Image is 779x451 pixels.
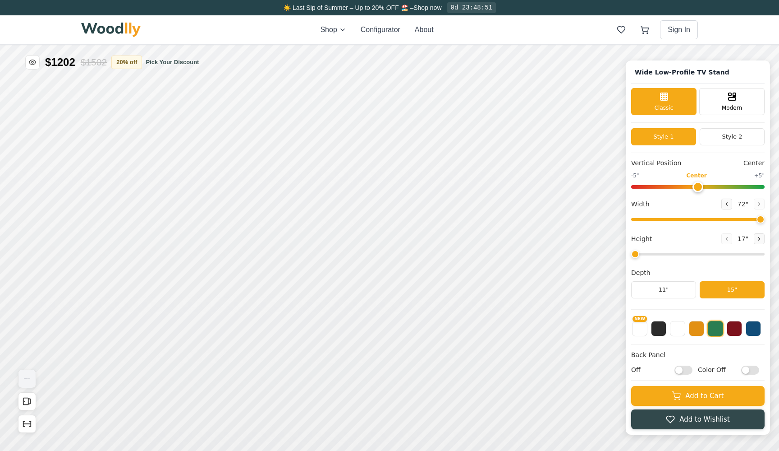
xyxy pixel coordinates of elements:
button: Yellow [689,321,704,336]
span: Modern [722,104,742,112]
span: ☀️ Last Sip of Summer – Up to 20% OFF 🏖️ – [283,4,413,11]
button: Open All Doors and Drawers [18,392,36,410]
span: -5" [631,172,639,180]
img: Gallery [18,370,36,388]
button: 20% off [111,56,142,69]
span: Classic [655,104,674,112]
span: Off [631,365,670,375]
input: Off [674,366,692,375]
button: About [415,24,434,35]
span: Vertical Position [631,158,681,168]
input: Color Off [741,366,759,375]
button: Add to Wishlist [631,409,765,429]
span: Height [631,234,652,243]
div: 0d 23:48:51 [447,2,496,13]
h1: Click to rename [631,66,733,79]
button: Shop [320,24,346,35]
button: Green [707,321,724,337]
button: Sign In [660,20,698,39]
button: Black [651,321,666,336]
span: +5" [754,172,765,180]
img: Woodlly [81,23,141,37]
button: 15" [700,281,765,298]
button: Blue [746,321,761,336]
button: NEW [632,321,647,336]
button: 11" [631,281,696,298]
span: Color Off [698,365,737,375]
button: Style 1 [631,128,696,145]
button: Pick Your Discount [146,58,199,67]
button: Show Dimensions [18,415,36,433]
button: Style 2 [700,128,765,145]
span: 17 " [736,234,750,243]
button: White [670,321,685,336]
span: 72 " [736,199,750,209]
button: Red [727,321,742,336]
h4: Back Panel [631,350,765,360]
span: Center [743,158,765,168]
span: Depth [631,268,651,278]
span: Width [631,199,650,209]
button: Add to Cart [631,386,765,406]
button: Configurator [361,24,400,35]
a: Shop now [413,4,441,11]
span: NEW [632,316,647,322]
button: View Gallery [18,370,36,388]
button: Toggle price visibility [25,55,40,70]
span: Center [686,172,706,180]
